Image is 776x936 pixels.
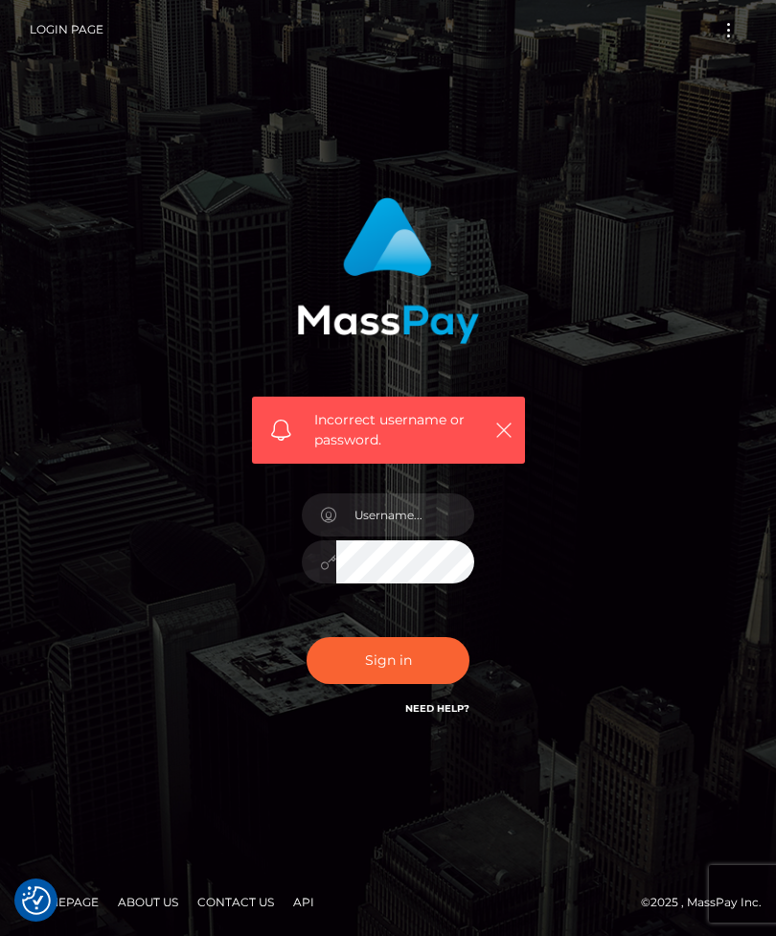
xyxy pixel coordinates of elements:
[405,702,469,715] a: Need Help?
[285,887,322,917] a: API
[336,493,474,536] input: Username...
[22,886,51,915] img: Revisit consent button
[21,887,106,917] a: Homepage
[22,886,51,915] button: Consent Preferences
[14,892,762,913] div: © 2025 , MassPay Inc.
[297,197,479,344] img: MassPay Login
[314,410,485,450] span: Incorrect username or password.
[30,10,103,50] a: Login Page
[190,887,282,917] a: Contact Us
[110,887,186,917] a: About Us
[711,17,746,43] button: Toggle navigation
[307,637,469,684] button: Sign in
